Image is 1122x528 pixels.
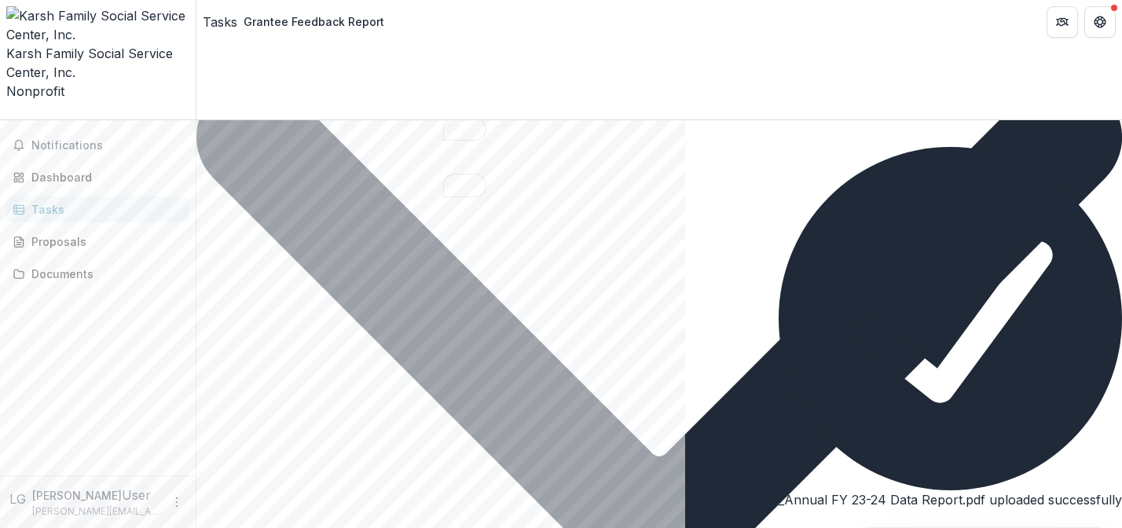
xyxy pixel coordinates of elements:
div: Tasks [31,201,177,218]
div: Grantee Feedback Report [244,13,384,30]
a: Documents [6,261,189,287]
a: Proposals [6,229,189,255]
a: Tasks [203,13,237,31]
div: Proposals [31,233,177,250]
div: Dashboard [31,169,177,185]
p: [PERSON_NAME] [32,487,122,504]
div: Lila Guirguis [9,489,26,508]
div: Documents [31,266,177,282]
div: Karsh Family Social Service Center, Inc. [6,44,189,82]
p: [PERSON_NAME][EMAIL_ADDRESS][DOMAIN_NAME] [32,504,161,519]
a: Tasks [6,196,189,222]
a: Dashboard [6,164,189,190]
nav: breadcrumb [203,10,390,33]
span: Nonprofit [6,83,64,99]
img: Karsh Family Social Service Center, Inc. [6,6,189,44]
span: Notifications [31,139,183,152]
p: User [122,486,151,504]
button: Get Help [1084,6,1116,38]
button: More [167,493,186,511]
button: Partners [1047,6,1078,38]
button: Notifications [6,133,189,158]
